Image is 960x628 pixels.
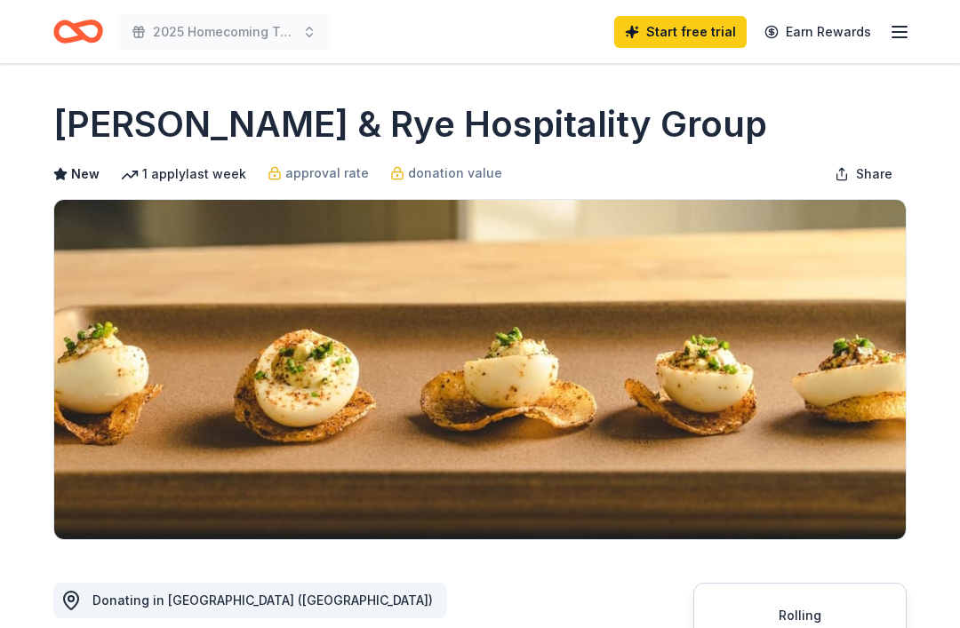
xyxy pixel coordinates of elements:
[820,156,907,192] button: Share
[71,163,100,185] span: New
[408,163,502,184] span: donation value
[54,200,906,539] img: Image for Emmer & Rye Hospitality Group
[716,605,884,626] div: Rolling
[121,163,246,185] div: 1 apply last week
[153,21,295,43] span: 2025 Homecoming Tailgate Fundraiser
[53,11,103,52] a: Home
[117,14,331,50] button: 2025 Homecoming Tailgate Fundraiser
[92,592,433,608] span: Donating in [GEOGRAPHIC_DATA] ([GEOGRAPHIC_DATA])
[390,163,502,184] a: donation value
[754,16,882,48] a: Earn Rewards
[268,163,369,184] a: approval rate
[614,16,747,48] a: Start free trial
[285,163,369,184] span: approval rate
[53,99,767,149] h1: [PERSON_NAME] & Rye Hospitality Group
[856,163,892,185] span: Share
